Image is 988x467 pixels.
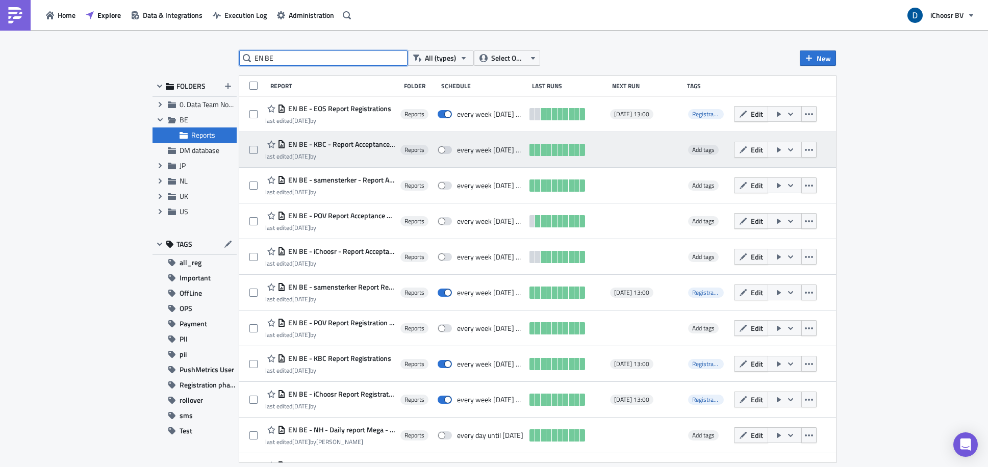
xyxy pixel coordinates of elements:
span: sms [180,408,193,423]
div: last edited by [265,152,395,160]
span: Reports [191,129,215,140]
span: FOLDERS [176,82,206,91]
span: Edit [751,180,763,191]
span: Registration phase [688,395,724,405]
span: Add tags [692,180,715,190]
button: Edit [734,320,768,336]
button: pii [153,347,237,362]
div: every week on Monday until October 22, 2025 [457,359,524,369]
span: Explore [97,10,121,20]
span: Registration phase [692,395,740,404]
time: 2025-05-19T09:26:29Z [292,258,310,268]
span: Reports [404,289,424,297]
span: OPS [180,301,192,316]
span: Add tags [688,145,719,155]
button: Registration phase [153,377,237,393]
span: EN BE - samensterker Report Registrations [286,282,395,292]
span: NL [180,175,188,186]
span: PII [180,331,188,347]
button: Edit [734,177,768,193]
div: every week on Monday until October 22, 2025 [457,395,524,404]
span: Reports [404,217,424,225]
span: pii [180,347,187,362]
button: OPS [153,301,237,316]
button: Edit [734,249,768,265]
span: Add tags [692,430,715,440]
div: Open Intercom Messenger [953,432,978,457]
span: rollover [180,393,203,408]
div: last edited by [265,260,395,267]
time: 2025-05-19T09:31:47Z [292,223,310,232]
div: last edited by [265,331,395,339]
div: Schedule [441,82,527,90]
button: all_reg [153,255,237,270]
span: Edit [751,323,763,333]
span: Edit [751,287,763,298]
span: Add tags [692,323,715,333]
span: Data & Integrations [143,10,202,20]
span: [DATE] 13:00 [614,289,649,297]
div: last edited by [265,367,391,374]
span: Execution Log [224,10,267,20]
div: every week on Monday until October 22, 2025 [457,288,524,297]
span: iChoosr BV [930,10,964,20]
span: Add tags [688,252,719,262]
time: 2025-09-09T07:08:20Z [292,294,310,304]
span: EN BE - KBC - Report Acceptance phase May 2025 [286,140,395,149]
button: Select Owner [474,50,540,66]
div: last edited by [265,402,395,410]
time: 2025-05-19T09:28:07Z [292,330,310,340]
div: Next Run [612,82,682,90]
button: New [800,50,836,66]
div: last edited by [265,295,395,303]
button: PushMetrics User [153,362,237,377]
span: Edit [751,430,763,440]
span: 0. Data Team Notebooks & Reports [180,99,285,110]
span: [DATE] 13:00 [614,110,649,118]
button: Administration [272,7,339,23]
button: Important [153,270,237,286]
button: Edit [734,356,768,372]
span: Registration phase [688,109,724,119]
span: OffLine [180,286,202,301]
time: 2025-07-15T11:49:26Z [292,187,310,197]
span: New [817,53,831,64]
img: PushMetrics [7,7,23,23]
span: Reports [404,146,424,154]
span: EN BE - samensterker - Report Acceptance phase May 2025 [286,175,395,185]
span: Important [180,270,211,286]
span: EN BE - POV Report Registration phase [286,318,395,327]
time: 2025-09-09T07:09:36Z [292,366,310,375]
span: Home [58,10,75,20]
span: Reports [404,181,424,190]
a: Data & Integrations [126,7,208,23]
button: Edit [734,284,768,300]
button: All (types) [408,50,474,66]
span: Add tags [688,180,719,191]
span: Add tags [692,145,715,154]
span: [DATE] 13:00 [614,396,649,404]
span: EN BE - POV Report Acceptance phase May 2025 [286,211,395,220]
span: EN BE - KBC Report Registrations [286,354,391,363]
span: UK [180,191,188,201]
div: last edited by [PERSON_NAME] [265,438,395,446]
span: Reports [404,396,424,404]
span: Reports [404,324,424,332]
button: iChoosr BV [901,4,980,27]
div: Report [270,82,399,90]
button: OffLine [153,286,237,301]
button: rollover [153,393,237,408]
time: 2025-09-09T07:09:11Z [292,116,310,125]
button: Explore [81,7,126,23]
div: every week on Monday until October 22, 2025 [457,110,524,119]
span: Select Owner [491,53,525,64]
button: Execution Log [208,7,272,23]
span: Edit [751,394,763,405]
span: PushMetrics User [180,362,234,377]
button: Home [41,7,81,23]
span: Registration phase [180,377,237,393]
span: Edit [751,216,763,226]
